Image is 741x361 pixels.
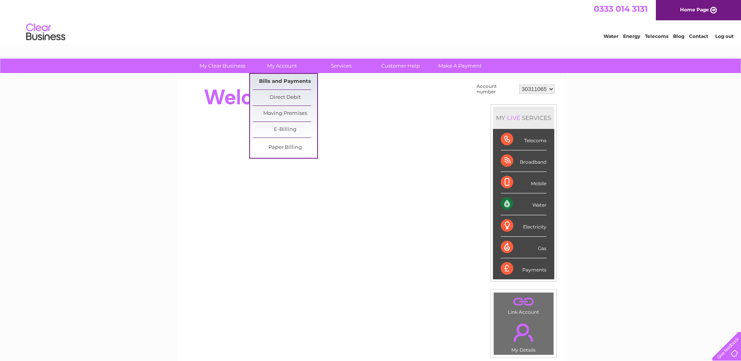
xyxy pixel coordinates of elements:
[253,122,317,138] a: E-Billing
[253,74,317,89] a: Bills and Payments
[501,172,546,193] div: Mobile
[253,106,317,122] a: Moving Premises
[505,114,522,122] div: LIVE
[493,107,554,129] div: MY SERVICES
[689,33,708,39] a: Contact
[253,90,317,105] a: Direct Debit
[501,193,546,215] div: Water
[501,258,546,279] div: Payments
[493,317,554,355] td: My Details
[715,33,734,39] a: Log out
[501,150,546,172] div: Broadband
[501,129,546,150] div: Telecoms
[26,20,66,44] img: logo.png
[623,33,640,39] a: Energy
[493,292,554,317] td: Link Account
[673,33,684,39] a: Blog
[186,4,555,38] div: Clear Business is a trading name of Verastar Limited (registered in [GEOGRAPHIC_DATA] No. 3667643...
[594,4,648,14] a: 0333 014 3131
[368,59,433,73] a: Customer Help
[496,319,552,346] a: .
[253,140,317,155] a: Paper Billing
[190,59,255,73] a: My Clear Business
[604,33,618,39] a: Water
[309,59,373,73] a: Services
[428,59,492,73] a: Make A Payment
[496,295,552,308] a: .
[501,215,546,237] div: Electricity
[645,33,668,39] a: Telecoms
[501,237,546,258] div: Gas
[475,82,517,97] td: Account number
[250,59,314,73] a: My Account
